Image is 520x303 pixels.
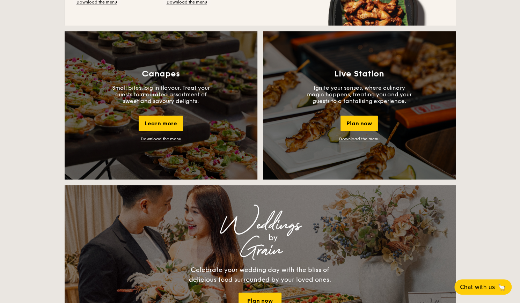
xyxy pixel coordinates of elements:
div: Plan now [340,116,378,131]
p: Ignite your senses, where culinary magic happens, treating you and your guests to a tantalising e... [307,84,412,104]
p: Small bites, big in flavour. Treat your guests to a curated assortment of sweet and savoury delig... [109,84,213,104]
div: by [152,231,394,244]
span: 🦙 [498,283,506,291]
a: Download the menu [141,136,181,141]
span: Chat with us [460,284,495,290]
div: Grain [126,244,394,256]
div: Learn more [139,116,183,131]
button: Chat with us🦙 [454,279,512,295]
a: Download the menu [339,136,380,141]
h3: Canapes [142,69,180,79]
h3: Live Station [334,69,384,79]
div: Weddings [126,219,394,231]
div: Celebrate your wedding day with the bliss of delicious food surrounded by your loved ones. [182,265,339,284]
